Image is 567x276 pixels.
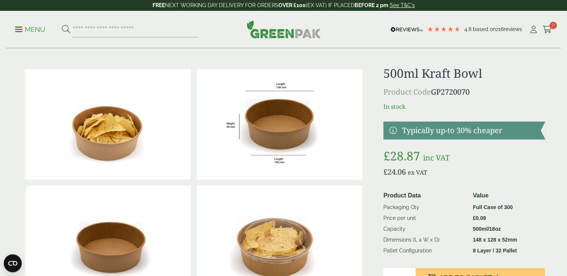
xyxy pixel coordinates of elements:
[549,22,557,29] span: 0
[473,26,496,32] span: Based on
[427,26,461,33] div: 4.79 Stars
[408,168,427,177] span: ex VAT
[473,248,517,254] strong: 8 Layer / 32 Pallet
[15,25,45,33] a: Menu
[390,27,423,32] img: REVIEWS.io
[423,153,450,163] span: inc VAT
[496,26,504,32] span: 216
[383,86,545,98] p: GP2720070
[25,69,191,180] img: Kraft Bowl 500ml With Nachos
[473,215,476,221] span: £
[529,26,538,33] i: My Account
[380,190,470,202] th: Product Data
[383,66,545,80] h1: 500ml Kraft Bowl
[473,215,486,221] bdi: 0.08
[197,69,362,180] img: KraftBowl_500
[383,167,387,177] span: £
[383,167,406,177] bdi: 24.06
[473,204,513,210] strong: Full Case of 300
[153,2,165,8] strong: FREE
[4,254,22,272] button: Open CMP widget
[355,2,388,8] strong: BEFORE 2 pm
[504,26,522,32] span: reviews
[464,26,473,32] span: 4.8
[543,26,552,33] i: Cart
[473,226,501,232] strong: 500ml/18oz
[383,148,420,164] bdi: 28.87
[383,148,390,164] span: £
[15,25,45,34] p: Menu
[380,234,470,245] td: Dimensions (L x W x D)
[543,24,552,35] a: 0
[380,213,470,224] td: Price per unit
[380,202,470,213] td: Packaging Qty
[278,2,306,8] strong: OVER £100
[380,245,470,256] td: Pallet Configuration
[390,2,415,8] a: See T&C's
[470,190,542,202] th: Value
[383,102,545,111] p: In stock
[383,87,431,97] span: Product Code
[247,20,321,38] img: GreenPak Supplies
[473,237,517,243] strong: 148 x 128 x 52mm
[380,224,470,234] td: Capacity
